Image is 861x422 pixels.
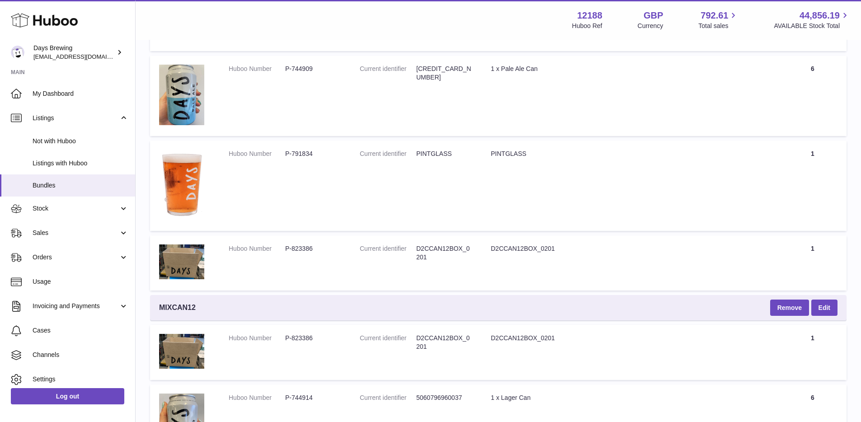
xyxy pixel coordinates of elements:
div: PINTGLASS [491,150,770,158]
div: 1 x Pale Ale Can [491,65,770,73]
span: Stock [33,204,119,213]
span: 44,856.19 [800,9,840,22]
dt: Current identifier [360,65,416,82]
dd: 5060796960037 [416,394,473,402]
div: Currency [638,22,663,30]
img: D2CCAN12BOX_0201 [159,244,204,279]
span: AVAILABLE Stock Total [774,22,850,30]
a: Log out [11,388,124,404]
dd: P-823386 [285,244,342,253]
dt: Huboo Number [229,334,285,342]
dd: P-744914 [285,394,342,402]
img: 1 x Pale Ale Can [159,65,204,125]
dt: Huboo Number [229,65,285,73]
span: Not with Huboo [33,137,128,145]
dd: P-744909 [285,65,342,73]
dt: Current identifier [360,150,416,158]
a: Edit [811,300,837,316]
span: My Dashboard [33,89,128,98]
span: Bundles [33,181,128,190]
dt: Huboo Number [229,150,285,158]
span: 792.61 [701,9,728,22]
div: 1 x Lager Can [491,394,770,402]
dd: P-791834 [285,150,342,158]
dt: Current identifier [360,244,416,262]
dt: Huboo Number [229,394,285,402]
span: Channels [33,351,128,359]
dd: [CREDIT_CARD_NUMBER] [416,65,473,82]
span: Cases [33,326,128,335]
span: Listings [33,114,119,122]
dd: P-823386 [285,334,342,342]
span: Settings [33,375,128,384]
span: Total sales [698,22,739,30]
span: Usage [33,277,128,286]
dd: PINTGLASS [416,150,473,158]
img: helena@daysbrewing.com [11,46,24,59]
strong: 12188 [577,9,602,22]
span: MIXCAN12 [159,303,196,313]
span: Orders [33,253,119,262]
td: 6 [779,56,847,136]
span: [EMAIL_ADDRESS][DOMAIN_NAME] [33,53,133,60]
dt: Current identifier [360,394,416,402]
span: Listings with Huboo [33,159,128,168]
dt: Current identifier [360,334,416,351]
strong: GBP [644,9,663,22]
button: Remove [770,300,809,316]
span: Invoicing and Payments [33,302,119,310]
td: 1 [779,325,847,380]
div: Days Brewing [33,44,115,61]
td: 1 [779,235,847,291]
a: 792.61 Total sales [698,9,739,30]
div: D2CCAN12BOX_0201 [491,244,770,253]
td: 1 [779,141,847,230]
dt: Huboo Number [229,244,285,253]
img: PINTGLASS [159,150,204,220]
div: Huboo Ref [572,22,602,30]
div: D2CCAN12BOX_0201 [491,334,770,342]
span: Sales [33,229,119,237]
dd: D2CCAN12BOX_0201 [416,244,473,262]
dd: D2CCAN12BOX_0201 [416,334,473,351]
img: D2CCAN12BOX_0201 [159,334,204,369]
a: 44,856.19 AVAILABLE Stock Total [774,9,850,30]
